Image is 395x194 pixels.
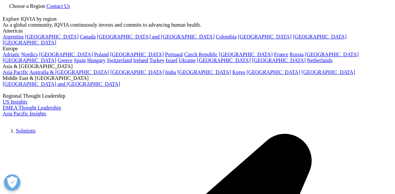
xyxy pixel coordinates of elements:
[165,69,176,75] a: India
[252,58,306,63] a: [GEOGRAPHIC_DATA]
[166,58,178,63] a: Israel
[3,105,61,110] a: EMEA Thought Leadership
[184,52,218,57] a: Czech Republic
[87,58,106,63] a: Hungary
[179,58,196,63] a: Ukraine
[3,75,392,81] div: Middle East & [GEOGRAPHIC_DATA]
[305,52,358,57] a: [GEOGRAPHIC_DATA]
[3,69,28,75] a: Asia Pacific
[3,22,392,28] div: As a global community, IQVIA continuously invests and commits to advancing human health.
[302,69,355,75] a: [GEOGRAPHIC_DATA]
[29,69,109,75] a: Australia & [GEOGRAPHIC_DATA]
[58,58,72,63] a: Greece
[219,52,273,57] a: [GEOGRAPHIC_DATA]
[3,34,24,39] a: Argentina
[21,52,38,57] a: Nordics
[25,34,79,39] a: [GEOGRAPHIC_DATA]
[110,52,164,57] a: [GEOGRAPHIC_DATA]
[133,58,148,63] a: Ireland
[232,69,245,75] a: Korea
[149,58,164,63] a: Turkey
[3,28,392,34] div: Americas
[4,174,20,191] button: Open Preferences
[9,3,45,9] span: Choose a Region
[3,63,392,69] div: Asia & [GEOGRAPHIC_DATA]
[3,111,46,116] a: Asia Pacific Insights
[3,46,392,52] div: Europe
[238,34,291,39] a: [GEOGRAPHIC_DATA]
[216,34,236,39] a: Colombia
[197,58,251,63] a: [GEOGRAPHIC_DATA]
[274,52,288,57] a: France
[3,58,56,63] a: [GEOGRAPHIC_DATA]
[110,69,164,75] a: [GEOGRAPHIC_DATA]
[290,52,304,57] a: Russia
[94,52,109,57] a: Poland
[3,40,56,45] a: [GEOGRAPHIC_DATA]
[74,58,86,63] a: Spain
[80,34,96,39] a: Canada
[39,52,93,57] a: [GEOGRAPHIC_DATA]
[3,52,20,57] a: Adriatic
[97,34,214,39] a: [GEOGRAPHIC_DATA] and [GEOGRAPHIC_DATA]
[16,128,36,133] a: Solutions
[107,58,132,63] a: Switzerland
[3,81,120,87] a: [GEOGRAPHIC_DATA] and [GEOGRAPHIC_DATA]
[46,3,70,9] a: Contact Us
[3,99,27,105] a: US Insights
[3,93,392,99] div: Regional Thought Leadership
[307,58,332,63] a: Netherlands
[3,16,392,22] div: Explore IQVIA by region
[165,52,183,57] a: Portugal
[246,69,300,75] a: [GEOGRAPHIC_DATA]
[293,34,347,39] a: [GEOGRAPHIC_DATA]
[177,69,231,75] a: [GEOGRAPHIC_DATA]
